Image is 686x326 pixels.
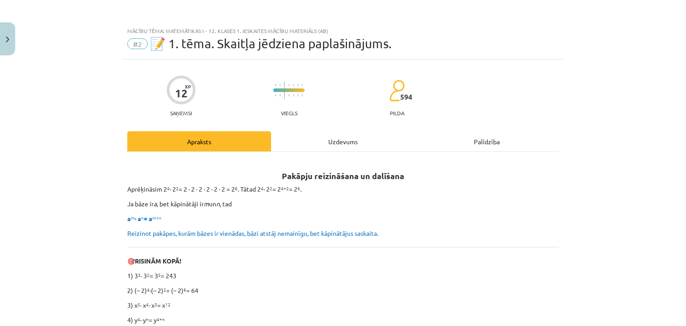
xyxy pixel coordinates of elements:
i: n [216,200,220,208]
span: 594 [400,93,412,101]
img: students-c634bb4e5e11cddfef0936a35e636f08e4e9abd3cc4e673bd6f9a4125e45ecb1.svg [389,79,405,102]
img: icon-short-line-57e1e144782c952c97e751825c79c345078a6d821885a25fce030b3d8c18986b.svg [289,94,289,96]
div: Apraksts [127,131,271,151]
div: 12 [175,87,188,100]
p: Saņemsi [167,110,196,116]
b: Pakāpju reizināšana un dalīšana [282,171,404,181]
img: icon-short-line-57e1e144782c952c97e751825c79c345078a6d821885a25fce030b3d8c18986b.svg [289,84,289,86]
strong: a ∙ a = a [127,214,162,222]
sup: 4 [167,185,170,192]
p: Ja bāze ir , bet kāpinātāji ir un , tad [127,199,559,209]
span: #2 [127,38,148,49]
img: icon-short-line-57e1e144782c952c97e751825c79c345078a6d821885a25fce030b3d8c18986b.svg [302,94,303,96]
p: Viegls [281,110,297,116]
img: icon-short-line-57e1e144782c952c97e751825c79c345078a6d821885a25fce030b3d8c18986b.svg [275,94,276,96]
sup: 4 [138,316,140,322]
img: icon-short-line-57e1e144782c952c97e751825c79c345078a6d821885a25fce030b3d8c18986b.svg [293,94,294,96]
sup: 3 [155,301,157,308]
sup: 4 [147,286,150,293]
div: Uzdevums [271,131,415,151]
p: 1) 3 ∙ 3 = 3 = 243 [127,271,559,280]
img: icon-short-line-57e1e144782c952c97e751825c79c345078a6d821885a25fce030b3d8c18986b.svg [280,94,280,96]
sup: m [131,214,135,221]
img: icon-short-line-57e1e144782c952c97e751825c79c345078a6d821885a25fce030b3d8c18986b.svg [297,94,298,96]
sup: 4+n [157,316,165,322]
sup: 2 [147,272,150,278]
img: icon-short-line-57e1e144782c952c97e751825c79c345078a6d821885a25fce030b3d8c18986b.svg [275,84,276,86]
p: 2) (– 2) ∙(– 2) = (– 2) = 64 [127,286,559,295]
sup: 4 [146,301,149,308]
p: 🎯 [127,256,559,266]
sup: 6 [184,286,186,293]
p: Aprēķināsim 2 ∙ 2 = 2 ∙ 2 ∙ 2 ∙ 2 ∙ 2 ∙ 2 = 2 . Tātad 2 ∙ 2 = 2 = 2 . [127,184,559,194]
div: Mācību tēma: Matemātikas i - 12. klases 1. ieskaites mācību materiāls (ab) [127,28,559,34]
p: 3) x ∙ x ∙ x = x [127,301,559,310]
img: icon-short-line-57e1e144782c952c97e751825c79c345078a6d821885a25fce030b3d8c18986b.svg [293,84,294,86]
sup: n [141,214,144,221]
sup: 6 [235,185,238,192]
sup: 2 [163,286,166,293]
b: RISINĀM KOPĀ! [135,257,181,265]
img: icon-long-line-d9ea69661e0d244f92f715978eff75569469978d946b2353a9bb055b3ed8787d.svg [284,82,285,99]
sup: n [146,316,149,322]
span: 📝 1. tēma. Skaitļa jēdziena paplašinājums. [150,36,392,51]
sup: 4 [261,185,264,192]
sup: 4+2 [281,185,289,192]
span: XP [185,84,191,89]
p: pilda [390,110,404,116]
sup: 5 [158,272,161,278]
sup: m+n [152,214,162,221]
i: m [204,200,209,208]
p: 4) y ∙ y = y [127,315,559,325]
span: Reizinot pakāpes, kurām bāzes ir vienādas, bāzi atstāj nemainīgu, bet kāpinātājus saskaita. [127,229,378,237]
sup: 12 [165,301,171,308]
sup: 3 [138,272,141,278]
img: icon-short-line-57e1e144782c952c97e751825c79c345078a6d821885a25fce030b3d8c18986b.svg [297,84,298,86]
sup: 5 [138,301,140,308]
i: a [154,200,157,208]
div: Palīdzība [415,131,559,151]
sup: 2 [270,185,272,192]
img: icon-short-line-57e1e144782c952c97e751825c79c345078a6d821885a25fce030b3d8c18986b.svg [280,84,280,86]
sup: 2 [176,185,179,192]
img: icon-short-line-57e1e144782c952c97e751825c79c345078a6d821885a25fce030b3d8c18986b.svg [302,84,303,86]
img: icon-close-lesson-0947bae3869378f0d4975bcd49f059093ad1ed9edebbc8119c70593378902aed.svg [6,37,9,42]
sup: 6 [297,185,300,192]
